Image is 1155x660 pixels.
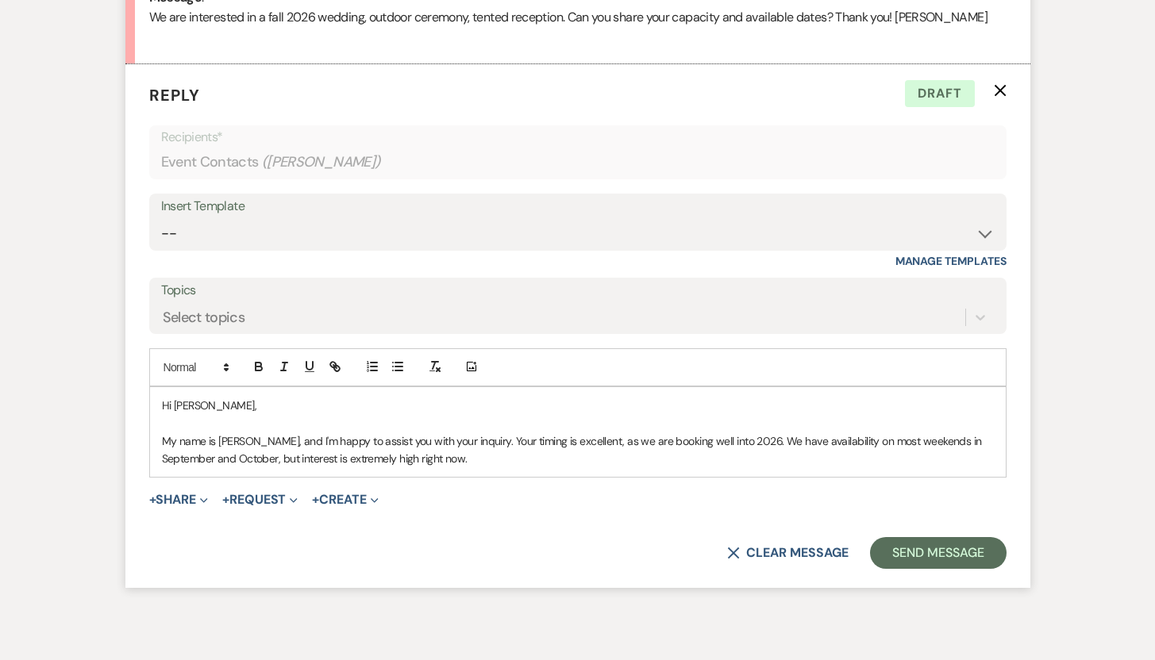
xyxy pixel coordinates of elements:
button: Send Message [870,537,1006,569]
span: + [222,493,229,506]
p: My name is [PERSON_NAME], and I'm happy to assist you with your inquiry. Your timing is excellent... [162,432,994,468]
span: Draft [905,80,975,107]
a: Manage Templates [895,254,1007,268]
span: + [149,493,156,506]
button: Request [222,493,298,506]
p: Hi [PERSON_NAME], [162,397,994,414]
div: Insert Template [161,195,995,218]
div: Select topics [163,306,245,328]
span: + [312,493,319,506]
button: Share [149,493,209,506]
label: Topics [161,279,995,302]
div: Event Contacts [161,147,995,178]
p: Recipients* [161,127,995,148]
span: Reply [149,85,200,106]
button: Create [312,493,378,506]
button: Clear message [727,547,848,559]
span: ( [PERSON_NAME] ) [262,152,381,173]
